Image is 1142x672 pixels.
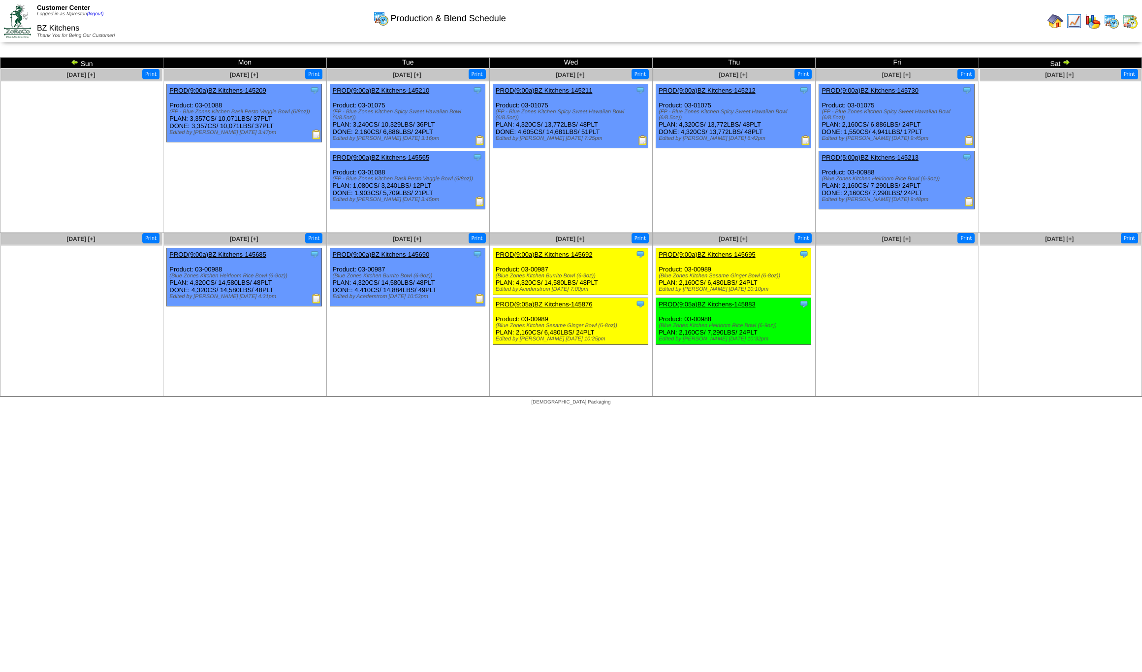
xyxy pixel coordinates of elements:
img: home.gif [1047,13,1063,29]
button: Print [794,233,812,243]
div: Edited by Acederstrom [DATE] 7:00pm [496,286,648,292]
span: Customer Center [37,4,90,11]
div: Edited by [PERSON_NAME] [DATE] 3:45pm [333,197,485,202]
img: calendarprod.gif [1104,13,1119,29]
img: Production Report [964,135,974,145]
div: Product: 03-01075 PLAN: 2,160CS / 6,886LBS / 24PLT DONE: 1,550CS / 4,941LBS / 17PLT [819,84,974,148]
span: Logged in as Mpreston [37,11,104,17]
div: Edited by [PERSON_NAME] [DATE] 10:25pm [496,336,648,342]
div: (Blue Zones Kitchen Sesame Ginger Bowl (6-8oz)) [496,323,648,329]
button: Print [305,233,322,243]
div: (FP - Blue Zones Kitchen Basil Pesto Veggie Bowl (6/8oz)) [169,109,321,115]
span: [DEMOGRAPHIC_DATA] Packaging [531,400,610,405]
div: Product: 03-01088 PLAN: 1,080CS / 3,240LBS / 12PLT DONE: 1,903CS / 5,709LBS / 21PLT [330,151,485,209]
span: [DATE] [+] [66,235,95,242]
div: Edited by [PERSON_NAME] [DATE] 7:25pm [496,135,648,141]
img: Production Report [475,197,485,206]
img: line_graph.gif [1066,13,1082,29]
td: Fri [816,58,979,68]
button: Print [1121,69,1138,79]
div: Product: 03-01075 PLAN: 4,320CS / 13,772LBS / 48PLT DONE: 4,320CS / 13,772LBS / 48PLT [656,84,811,148]
img: Tooltip [799,299,809,309]
img: Tooltip [310,249,319,259]
button: Print [957,69,975,79]
a: [DATE] [+] [556,235,584,242]
div: (Blue Zones Kitchen Burrito Bowl (6-9oz)) [496,273,648,279]
span: BZ Kitchens [37,24,79,33]
div: Product: 03-00988 PLAN: 4,320CS / 14,580LBS / 48PLT DONE: 4,320CS / 14,580LBS / 48PLT [167,248,322,306]
span: Thank You for Being Our Customer! [37,33,115,38]
a: PROD(9:05a)BZ Kitchens-145876 [496,301,593,308]
button: Print [632,233,649,243]
div: Product: 03-01075 PLAN: 3,240CS / 10,329LBS / 36PLT DONE: 2,160CS / 6,886LBS / 24PLT [330,84,485,148]
div: (FP - Blue Zones Kitchen Spicy Sweet Hawaiian Bowl (6/8.5oz)) [822,109,974,121]
a: [DATE] [+] [230,71,258,78]
img: Production Report [312,294,321,303]
a: PROD(5:00p)BZ Kitchens-145213 [822,154,919,161]
div: Product: 03-01088 PLAN: 3,357CS / 10,071LBS / 37PLT DONE: 3,357CS / 10,071LBS / 37PLT [167,84,322,142]
a: [DATE] [+] [230,235,258,242]
img: Tooltip [799,85,809,95]
a: PROD(9:00a)BZ Kitchens-145692 [496,251,593,258]
button: Print [1121,233,1138,243]
img: Tooltip [635,85,645,95]
a: [DATE] [+] [882,71,911,78]
div: (Blue Zones Kitchen Burrito Bowl (6-9oz)) [333,273,485,279]
div: (FP - Blue Zones Kitchen Basil Pesto Veggie Bowl (6/8oz)) [333,176,485,182]
div: Edited by [PERSON_NAME] [DATE] 10:32pm [659,336,811,342]
img: calendarinout.gif [1122,13,1138,29]
a: PROD(9:00a)BZ Kitchens-145211 [496,87,593,94]
a: [DATE] [+] [1045,235,1074,242]
img: Tooltip [635,249,645,259]
div: Edited by [PERSON_NAME] [DATE] 9:48pm [822,197,974,202]
img: Production Report [964,197,974,206]
span: Production & Blend Schedule [391,13,506,24]
td: Sat [979,58,1142,68]
button: Print [469,233,486,243]
a: PROD(9:00a)BZ Kitchens-145210 [333,87,430,94]
button: Print [305,69,322,79]
div: Product: 03-00987 PLAN: 4,320CS / 14,580LBS / 48PLT [493,248,648,295]
a: [DATE] [+] [719,235,748,242]
div: Edited by Acederstrom [DATE] 10:53pm [333,294,485,300]
div: (Blue Zones Kitchen Heirloom Rice Bowl (6-9oz)) [659,323,811,329]
span: [DATE] [+] [719,71,748,78]
a: PROD(9:00a)BZ Kitchens-145730 [822,87,919,94]
button: Print [632,69,649,79]
img: arrowright.gif [1062,58,1070,66]
a: PROD(9:00a)BZ Kitchens-145685 [169,251,266,258]
a: [DATE] [+] [1045,71,1074,78]
button: Print [142,233,159,243]
img: Tooltip [962,152,972,162]
div: Edited by [PERSON_NAME] [DATE] 9:45pm [822,135,974,141]
a: PROD(9:00a)BZ Kitchens-145690 [333,251,430,258]
img: graph.gif [1085,13,1101,29]
div: Edited by [PERSON_NAME] [DATE] 3:16pm [333,135,485,141]
div: (Blue Zones Kitchen Sesame Ginger Bowl (6-8oz)) [659,273,811,279]
a: PROD(9:00a)BZ Kitchens-145695 [659,251,756,258]
img: Production Report [475,135,485,145]
a: [DATE] [+] [393,235,421,242]
a: [DATE] [+] [882,235,911,242]
div: Product: 03-00987 PLAN: 4,320CS / 14,580LBS / 48PLT DONE: 4,410CS / 14,884LBS / 49PLT [330,248,485,306]
a: [DATE] [+] [393,71,421,78]
div: Product: 03-00988 PLAN: 2,160CS / 7,290LBS / 24PLT [656,298,811,345]
a: PROD(9:05a)BZ Kitchens-145883 [659,301,756,308]
div: Product: 03-00989 PLAN: 2,160CS / 6,480LBS / 24PLT [656,248,811,295]
td: Mon [163,58,326,68]
div: Edited by [PERSON_NAME] [DATE] 6:42pm [659,135,811,141]
img: Tooltip [799,249,809,259]
a: PROD(9:00a)BZ Kitchens-145212 [659,87,756,94]
img: Tooltip [962,85,972,95]
img: Tooltip [473,152,482,162]
a: [DATE] [+] [556,71,584,78]
img: Tooltip [473,249,482,259]
img: Tooltip [635,299,645,309]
